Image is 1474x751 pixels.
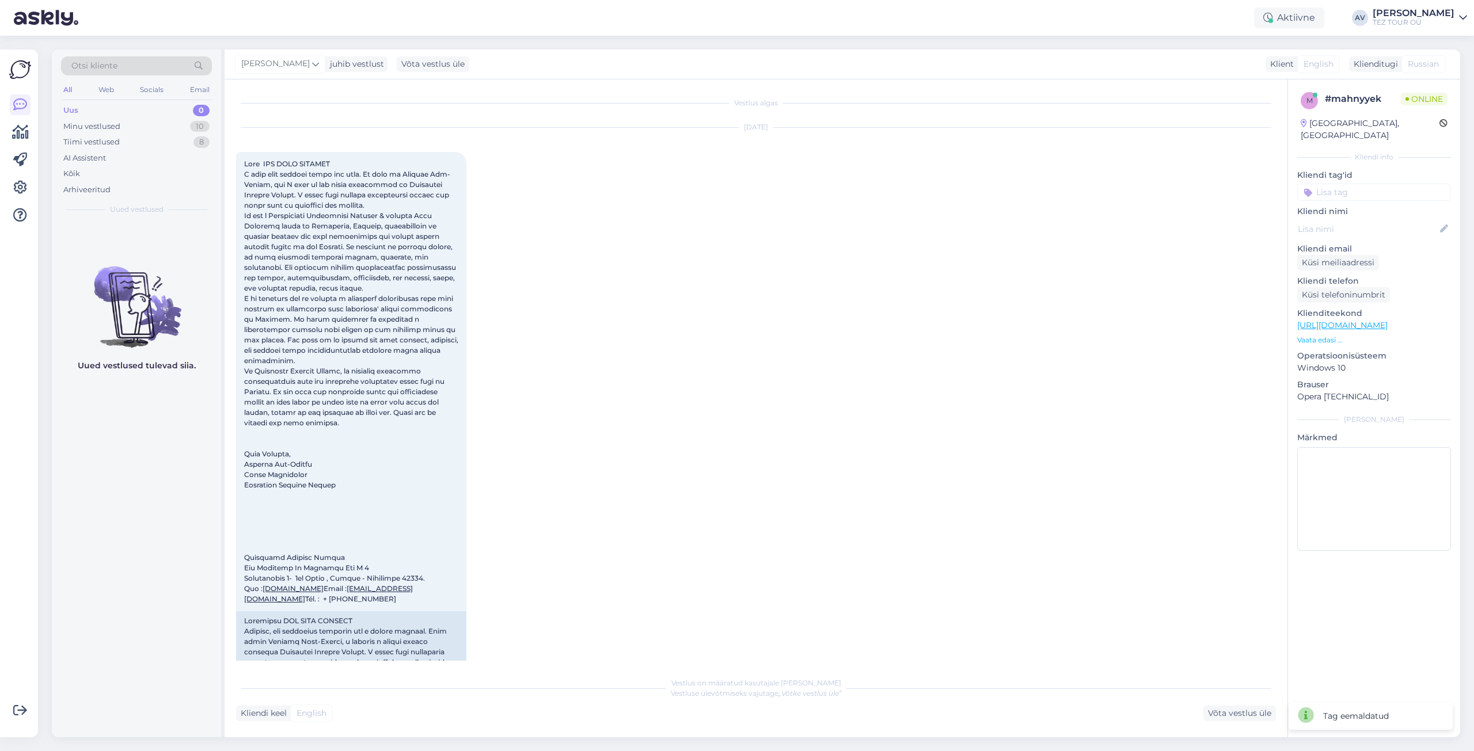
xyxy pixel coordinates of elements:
div: Tag eemaldatud [1323,710,1389,722]
div: TEZ TOUR OÜ [1373,18,1454,27]
span: Online [1401,93,1448,105]
div: juhib vestlust [325,58,384,70]
div: [DATE] [236,122,1276,132]
span: Otsi kliente [71,60,117,72]
div: 10 [190,121,210,132]
p: Kliendi tag'id [1297,169,1451,181]
img: Askly Logo [9,59,31,81]
div: All [61,82,74,97]
div: 0 [193,105,210,116]
p: Kliendi email [1297,243,1451,255]
div: Arhiveeritud [63,184,111,196]
div: Kliendi info [1297,152,1451,162]
div: Email [188,82,212,97]
a: [DOMAIN_NAME] [263,584,324,593]
span: Uued vestlused [110,204,164,215]
div: 8 [193,136,210,148]
span: m [1306,96,1313,105]
p: Kliendi nimi [1297,205,1451,218]
input: Lisa nimi [1298,223,1438,235]
span: Lore IPS DOLO SITAMET C adip elit seddoei tempo inc utla. Et dolo ma Aliquae Adm-Veniam, qui N ex... [244,159,460,603]
div: Kõik [63,168,80,180]
a: [URL][DOMAIN_NAME] [1297,320,1388,330]
div: Võta vestlus üle [1203,706,1276,721]
div: Kliendi keel [236,707,287,719]
div: AV [1352,10,1368,26]
p: Märkmed [1297,432,1451,444]
div: Võta vestlus üle [397,56,469,72]
div: Vestlus algas [236,98,1276,108]
input: Lisa tag [1297,184,1451,201]
div: Minu vestlused [63,121,120,132]
p: Uued vestlused tulevad siia. [78,360,196,372]
span: Russian [1408,58,1439,70]
div: Tiimi vestlused [63,136,120,148]
span: English [1304,58,1334,70]
p: Vaata edasi ... [1297,335,1451,345]
div: [PERSON_NAME] [1297,414,1451,425]
div: # mahnyyek [1325,92,1401,106]
div: Uus [63,105,78,116]
div: [PERSON_NAME] [1373,9,1454,18]
div: AI Assistent [63,153,106,164]
p: Operatsioonisüsteem [1297,350,1451,362]
span: [PERSON_NAME] [241,58,310,70]
p: Kliendi telefon [1297,275,1451,287]
div: Küsi meiliaadressi [1297,255,1379,270]
span: Vestlus on määratud kasutajale [PERSON_NAME] [671,678,841,687]
p: Brauser [1297,379,1451,391]
div: [GEOGRAPHIC_DATA], [GEOGRAPHIC_DATA] [1301,117,1439,142]
div: Web [96,82,116,97]
p: Opera [TECHNICAL_ID] [1297,391,1451,403]
p: Windows 10 [1297,362,1451,374]
div: Aktiivne [1254,7,1324,28]
p: Klienditeekond [1297,307,1451,319]
span: Vestluse ülevõtmiseks vajutage [671,689,842,697]
img: No chats [52,246,221,349]
div: Klienditugi [1349,58,1398,70]
span: English [297,707,326,719]
i: „Võtke vestlus üle” [778,689,842,697]
a: [PERSON_NAME]TEZ TOUR OÜ [1373,9,1467,27]
div: Klient [1266,58,1294,70]
div: Socials [138,82,166,97]
div: Küsi telefoninumbrit [1297,287,1390,303]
